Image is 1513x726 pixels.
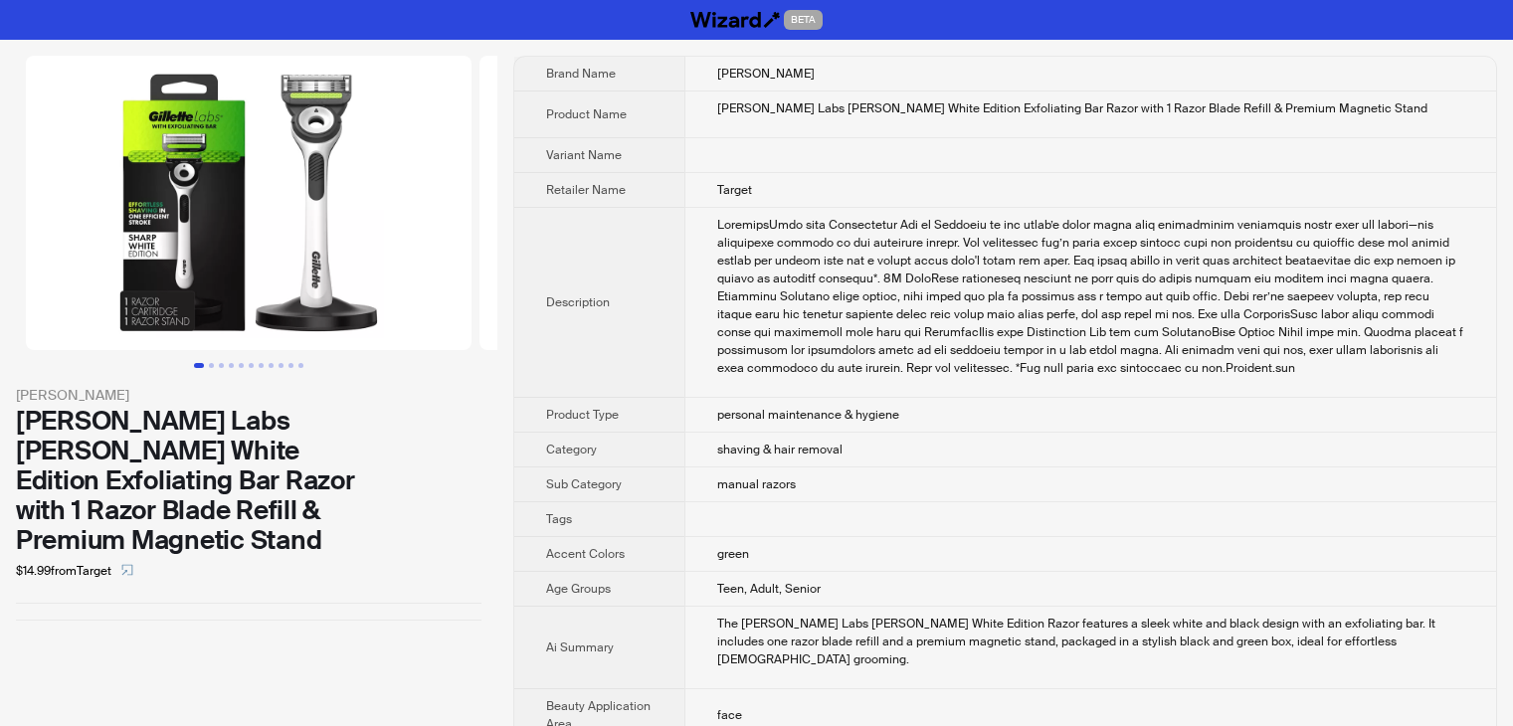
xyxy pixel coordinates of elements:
button: Go to slide 2 [209,363,214,368]
span: Description [546,294,610,310]
button: Go to slide 8 [269,363,274,368]
span: BETA [784,10,823,30]
div: [PERSON_NAME] [16,384,481,406]
button: Go to slide 11 [298,363,303,368]
span: Accent Colors [546,546,625,562]
span: Target [717,182,752,198]
button: Go to slide 4 [229,363,234,368]
img: Gillette Labs Sharp White Edition Exfoliating Bar Razor with 1 Razor Blade Refill & Premium Magne... [479,56,925,350]
div: Gillette Labs Sharp White Edition Exfoliating Bar Razor with 1 Razor Blade Refill & Premium Magne... [717,99,1464,117]
span: Tags [546,511,572,527]
span: Teen, Adult, Senior [717,581,821,597]
span: manual razors [717,476,796,492]
button: Go to slide 10 [288,363,293,368]
span: select [121,564,133,576]
button: Go to slide 9 [279,363,284,368]
div: GilletteLabs with Exfoliating Bar by Gillette is the world’s first razor with exfoliating technol... [717,216,1464,377]
span: [PERSON_NAME] [717,66,815,82]
div: [PERSON_NAME] Labs [PERSON_NAME] White Edition Exfoliating Bar Razor with 1 Razor Blade Refill & ... [16,406,481,555]
span: personal maintenance & hygiene [717,407,899,423]
span: Ai Summary [546,639,614,655]
div: The Gillette Labs Sharp White Edition Razor features a sleek white and black design with an exfol... [717,615,1464,668]
span: Product Name [546,106,627,122]
span: Age Groups [546,581,611,597]
button: Go to slide 6 [249,363,254,368]
button: Go to slide 7 [259,363,264,368]
span: Retailer Name [546,182,626,198]
button: Go to slide 3 [219,363,224,368]
span: Brand Name [546,66,616,82]
span: face [717,707,742,723]
button: Go to slide 5 [239,363,244,368]
span: Sub Category [546,476,622,492]
div: $14.99 from Target [16,555,481,587]
span: Category [546,442,597,457]
button: Go to slide 1 [194,363,204,368]
span: Variant Name [546,147,622,163]
img: Gillette Labs Sharp White Edition Exfoliating Bar Razor with 1 Razor Blade Refill & Premium Magne... [26,56,472,350]
span: shaving & hair removal [717,442,843,457]
span: Product Type [546,407,619,423]
span: green [717,546,749,562]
